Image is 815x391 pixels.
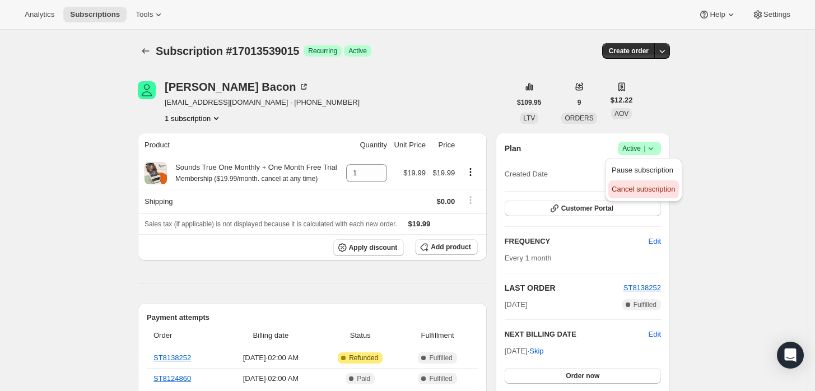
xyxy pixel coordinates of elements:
[505,329,649,340] h2: NEXT BILLING DATE
[333,239,404,256] button: Apply discount
[136,10,153,19] span: Tools
[611,95,633,106] span: $12.22
[403,169,426,177] span: $19.99
[505,143,521,154] h2: Plan
[18,7,61,22] button: Analytics
[571,95,588,110] button: 9
[415,239,477,255] button: Add product
[165,113,222,124] button: Product actions
[692,7,743,22] button: Help
[429,133,458,157] th: Price
[517,98,541,107] span: $109.95
[649,329,661,340] button: Edit
[390,133,429,157] th: Unit Price
[429,374,452,383] span: Fulfilled
[147,312,478,323] h2: Payment attempts
[431,243,471,252] span: Add product
[153,353,191,362] a: ST8138252
[145,220,397,228] span: Sales tax (if applicable) is not displayed because it is calculated with each new order.
[63,7,127,22] button: Subscriptions
[225,373,316,384] span: [DATE] · 02:00 AM
[608,161,678,179] button: Pause subscription
[129,7,171,22] button: Tools
[649,236,661,247] span: Edit
[175,175,318,183] small: Membership ($19.99/month. cancel at any time)
[609,46,649,55] span: Create order
[710,10,725,19] span: Help
[505,299,528,310] span: [DATE]
[523,342,550,360] button: Skip
[602,43,655,59] button: Create order
[614,110,628,118] span: AOV
[505,201,661,216] button: Customer Portal
[437,197,455,206] span: $0.00
[746,7,797,22] button: Settings
[357,374,370,383] span: Paid
[505,169,548,180] span: Created Date
[565,114,593,122] span: ORDERS
[349,243,398,252] span: Apply discount
[566,371,599,380] span: Order now
[622,143,656,154] span: Active
[145,162,167,184] img: product img
[644,144,645,153] span: |
[505,236,649,247] h2: FREQUENCY
[523,114,535,122] span: LTV
[147,323,222,348] th: Order
[432,169,455,177] span: $19.99
[25,10,54,19] span: Analytics
[348,46,367,55] span: Active
[138,43,153,59] button: Subscriptions
[408,220,431,228] span: $19.99
[505,254,552,262] span: Every 1 month
[763,10,790,19] span: Settings
[462,166,479,178] button: Product actions
[165,81,309,92] div: [PERSON_NAME] Bacon
[404,330,471,341] span: Fulfillment
[153,374,191,383] a: ST8124860
[777,342,804,369] div: Open Intercom Messenger
[462,194,479,206] button: Shipping actions
[505,347,544,355] span: [DATE] ·
[612,185,675,193] span: Cancel subscription
[167,162,337,184] div: Sounds True One Monthly + One Month Free Trial
[529,346,543,357] span: Skip
[634,300,656,309] span: Fulfilled
[429,353,452,362] span: Fulfilled
[165,97,360,108] span: [EMAIL_ADDRESS][DOMAIN_NAME] · [PHONE_NUMBER]
[612,166,673,174] span: Pause subscription
[308,46,337,55] span: Recurring
[642,232,668,250] button: Edit
[225,330,316,341] span: Billing date
[225,352,316,364] span: [DATE] · 02:00 AM
[138,133,342,157] th: Product
[505,368,661,384] button: Order now
[323,330,398,341] span: Status
[623,283,661,292] a: ST8138252
[138,81,156,99] span: Brooke Marie Bacon
[505,282,623,294] h2: LAST ORDER
[561,204,613,213] span: Customer Portal
[342,133,390,157] th: Quantity
[156,45,299,57] span: Subscription #17013539015
[510,95,548,110] button: $109.95
[578,98,581,107] span: 9
[349,353,378,362] span: Refunded
[608,180,678,198] button: Cancel subscription
[138,189,342,213] th: Shipping
[623,282,661,294] button: ST8138252
[70,10,120,19] span: Subscriptions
